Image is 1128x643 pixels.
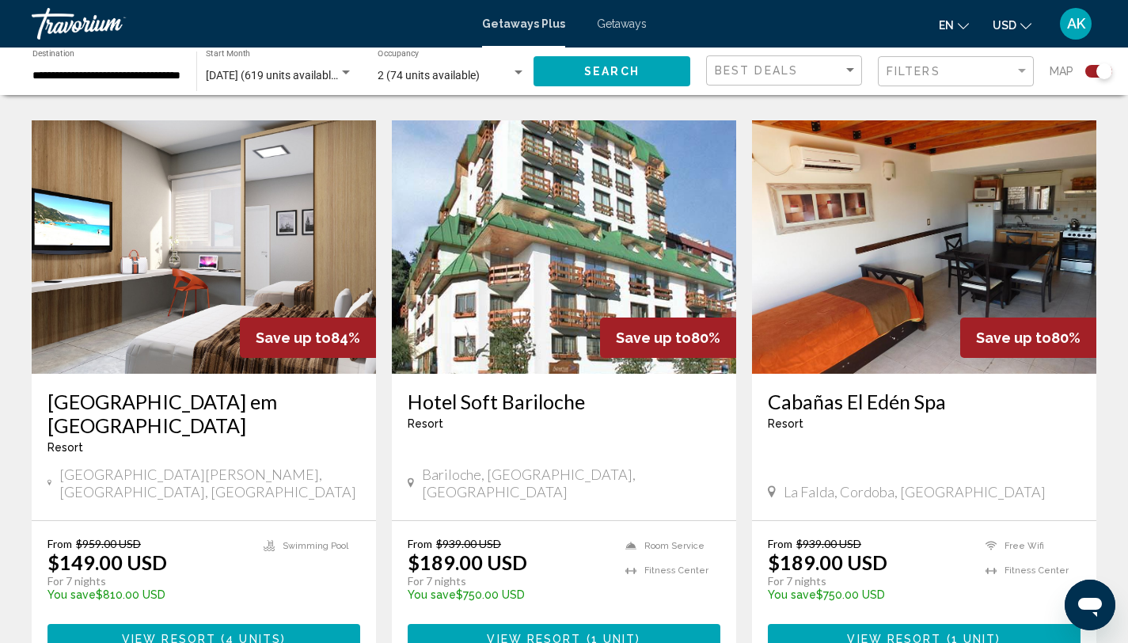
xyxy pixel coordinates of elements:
[752,120,1096,374] img: ii_cfb1.jpg
[240,318,376,358] div: 84%
[768,574,970,588] p: For 7 nights
[600,318,736,358] div: 80%
[47,441,83,454] span: Resort
[878,55,1034,88] button: Filter
[47,537,72,550] span: From
[993,13,1031,36] button: Change currency
[408,417,443,430] span: Resort
[768,550,887,574] p: $189.00 USD
[784,483,1046,500] span: La Falda, Cordoba, [GEOGRAPHIC_DATA]
[768,537,792,550] span: From
[1055,7,1096,40] button: User Menu
[1005,541,1044,551] span: Free Wifi
[616,329,691,346] span: Save up to
[1050,60,1073,82] span: Map
[32,120,376,374] img: DI35I01X.jpg
[378,69,480,82] span: 2 (74 units available)
[960,318,1096,358] div: 80%
[408,574,610,588] p: For 7 nights
[644,541,705,551] span: Room Service
[976,329,1051,346] span: Save up to
[47,550,167,574] p: $149.00 USD
[408,588,610,601] p: $750.00 USD
[715,64,857,78] mat-select: Sort by
[408,550,527,574] p: $189.00 USD
[939,19,954,32] span: en
[32,8,466,40] a: Travorium
[283,541,348,551] span: Swimming Pool
[768,588,970,601] p: $750.00 USD
[408,537,432,550] span: From
[482,17,565,30] a: Getaways Plus
[47,588,248,601] p: $810.00 USD
[1065,580,1115,630] iframe: Button to launch messaging window
[584,66,640,78] span: Search
[715,64,798,77] span: Best Deals
[768,390,1081,413] a: Cabañas El Edén Spa
[1005,565,1069,576] span: Fitness Center
[59,466,360,500] span: [GEOGRAPHIC_DATA][PERSON_NAME], [GEOGRAPHIC_DATA], [GEOGRAPHIC_DATA]
[1067,16,1085,32] span: AK
[939,13,969,36] button: Change language
[47,574,248,588] p: For 7 nights
[47,390,360,437] a: [GEOGRAPHIC_DATA] em [GEOGRAPHIC_DATA]
[993,19,1016,32] span: USD
[422,466,720,500] span: Bariloche, [GEOGRAPHIC_DATA], [GEOGRAPHIC_DATA]
[768,417,803,430] span: Resort
[408,390,720,413] a: Hotel Soft Bariloche
[597,17,647,30] a: Getaways
[47,588,96,601] span: You save
[76,537,141,550] span: $959.00 USD
[768,588,816,601] span: You save
[408,588,456,601] span: You save
[644,565,708,576] span: Fitness Center
[534,56,690,86] button: Search
[392,120,736,374] img: ii_apb1.jpg
[796,537,861,550] span: $939.00 USD
[206,69,340,82] span: [DATE] (619 units available)
[436,537,501,550] span: $939.00 USD
[887,65,940,78] span: Filters
[256,329,331,346] span: Save up to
